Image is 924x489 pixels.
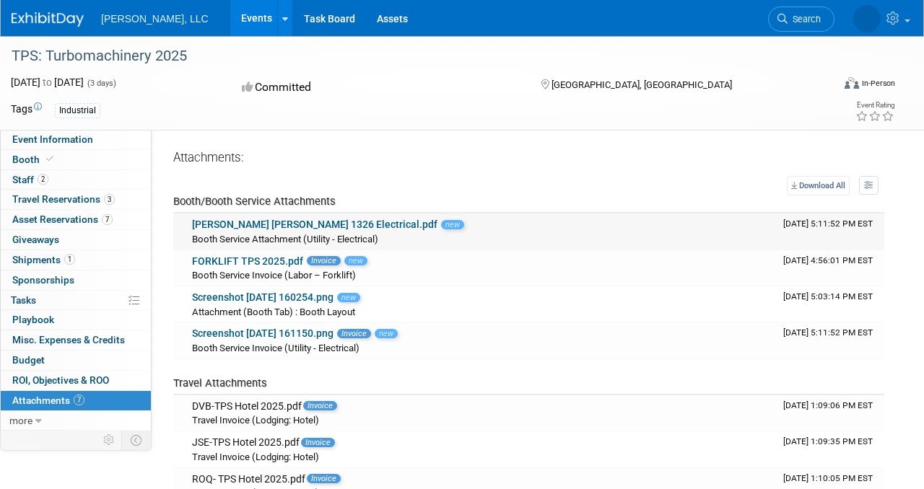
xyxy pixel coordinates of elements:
[777,250,884,286] td: Upload Timestamp
[777,431,884,467] td: Upload Timestamp
[46,155,53,163] i: Booth reservation complete
[12,374,109,386] span: ROI, Objectives & ROO
[783,291,873,301] span: Upload Timestamp
[1,411,151,431] a: more
[122,431,152,449] td: Toggle Event Tabs
[173,376,267,389] span: Travel Attachments
[552,79,732,90] span: [GEOGRAPHIC_DATA], [GEOGRAPHIC_DATA]
[237,75,518,100] div: Committed
[337,329,371,338] span: Invoice
[783,255,873,265] span: Upload Timestamp
[845,77,859,89] img: Format-Inperson.png
[783,327,873,338] span: Upload Timestamp
[97,431,122,449] td: Personalize Event Tab Strip
[192,219,437,230] a: [PERSON_NAME] [PERSON_NAME] 1326 Electrical.pdf
[12,174,48,185] span: Staff
[11,76,84,88] span: [DATE] [DATE]
[12,395,84,406] span: Attachments
[192,270,356,281] span: Booth Service Invoice (Labor – Forklift)
[783,436,873,446] span: Upload Timestamp
[192,255,303,267] a: FORKLIFT TPS 2025.pdf
[192,473,772,486] div: ROQ- TPS Hotel 2025.pdf
[344,256,367,265] span: new
[12,354,45,366] span: Budget
[38,174,48,185] span: 2
[1,371,151,390] a: ROI, Objectives & ROO
[11,102,42,118] td: Tags
[1,150,151,169] a: Booth
[1,230,151,250] a: Giveaways
[192,307,355,317] span: Attachment (Booth Tab) : Booth Layout
[1,170,151,190] a: Staff2
[173,149,884,169] div: Attachments:
[12,254,75,265] span: Shipments
[55,103,100,118] div: Industrial
[12,334,125,345] span: Misc. Expenses & Credits
[192,343,359,353] span: Booth Service Invoice (Utility - Electrical)
[12,213,113,225] span: Asset Reservations
[777,286,884,322] td: Upload Timestamp
[12,154,56,165] span: Booth
[783,400,873,410] span: Upload Timestamp
[1,210,151,229] a: Asset Reservations7
[192,451,319,462] span: Travel Invoice (Lodging: Hotel)
[12,193,115,205] span: Travel Reservations
[307,474,341,483] span: Invoice
[1,270,151,290] a: Sponsorships
[787,176,850,195] a: Download All
[337,293,360,302] span: new
[1,391,151,410] a: Attachments7
[12,133,93,145] span: Event Information
[783,219,873,229] span: Upload Timestamp
[173,195,336,208] span: Booth/Booth Service Attachments
[301,438,335,447] span: Invoice
[102,214,113,225] span: 7
[1,250,151,270] a: Shipments1
[12,234,59,245] span: Giveaways
[777,213,884,250] td: Upload Timestamp
[1,310,151,330] a: Playbook
[12,12,84,27] img: ExhibitDay
[783,473,873,483] span: Upload Timestamp
[86,79,116,88] span: (3 days)
[192,291,334,303] a: Screenshot [DATE] 160254.png
[64,254,75,265] span: 1
[861,78,895,89] div: In-Person
[12,314,54,325] span: Playbook
[303,401,337,410] span: Invoice
[101,13,209,25] span: [PERSON_NAME], LLC
[788,14,821,25] span: Search
[11,294,36,306] span: Tasks
[777,322,884,358] td: Upload Timestamp
[6,43,819,69] div: TPS: Turbomachinery 2025
[104,194,115,205] span: 3
[1,351,151,370] a: Budget
[768,6,834,32] a: Search
[375,329,398,338] span: new
[441,220,464,229] span: new
[74,395,84,405] span: 7
[9,415,32,426] span: more
[855,102,894,109] div: Event Rating
[192,234,378,244] span: Booth Service Attachment (Utility - Electrical)
[1,291,151,310] a: Tasks
[853,5,881,32] img: Stephanie Fish
[307,256,341,265] span: Invoice
[192,436,772,449] div: JSE-TPS Hotel 2025.pdf
[192,327,334,339] a: Screenshot [DATE] 161150.png
[1,130,151,149] a: Event Information
[1,330,151,350] a: Misc. Expenses & Credits
[777,395,884,431] td: Upload Timestamp
[40,76,54,88] span: to
[192,415,319,426] span: Travel Invoice (Lodging: Hotel)
[1,190,151,209] a: Travel Reservations3
[766,75,895,97] div: Event Format
[12,274,74,286] span: Sponsorships
[192,400,772,413] div: DVB-TPS Hotel 2025.pdf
